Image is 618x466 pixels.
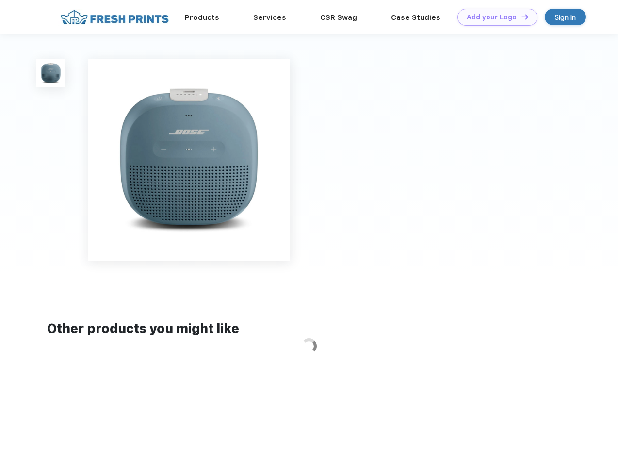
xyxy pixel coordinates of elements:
a: CSR Swag [320,13,357,22]
img: fo%20logo%202.webp [58,9,172,26]
img: func=resize&h=100 [36,59,65,87]
img: DT [521,14,528,19]
a: Products [185,13,219,22]
div: Sign in [555,12,576,23]
div: Other products you might like [47,319,570,338]
a: Services [253,13,286,22]
div: Add your Logo [467,13,517,21]
img: func=resize&h=640 [88,59,290,261]
a: Sign in [545,9,586,25]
